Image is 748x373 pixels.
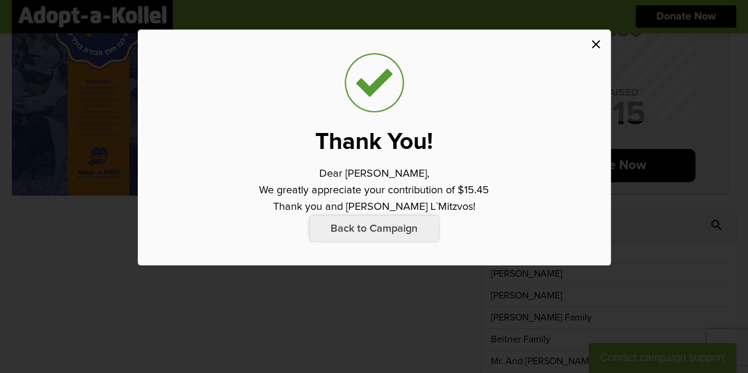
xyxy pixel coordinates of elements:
p: We greatly appreciate your contribution of $15.45 [259,182,489,199]
p: Back to Campaign [309,215,439,242]
i: close [589,37,603,51]
img: check_trans_bg.png [345,53,404,112]
p: Dear [PERSON_NAME], [319,166,429,182]
p: Thank You! [315,130,433,154]
p: Thank you and [PERSON_NAME] L`Mitzvos! [273,199,475,215]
